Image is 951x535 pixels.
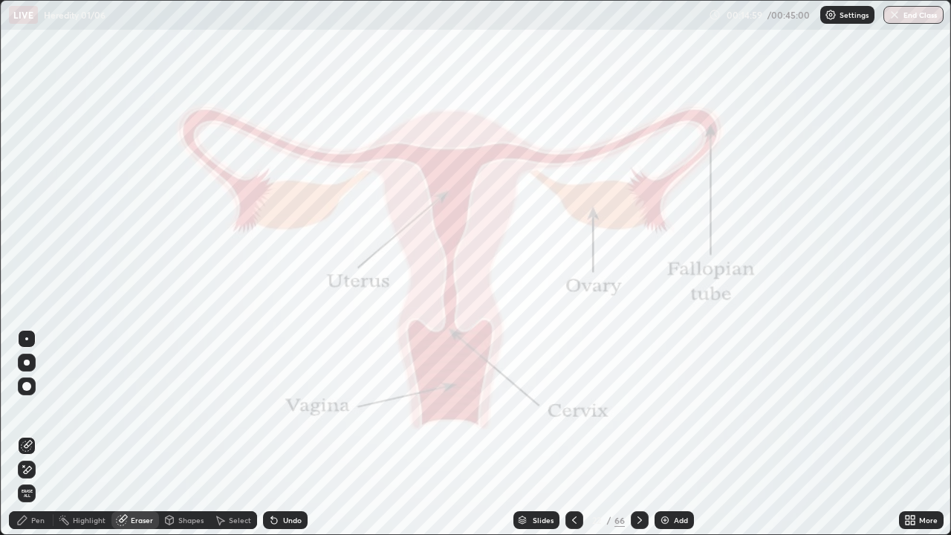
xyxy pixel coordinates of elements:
[614,513,625,527] div: 66
[131,516,153,524] div: Eraser
[889,9,900,21] img: end-class-cross
[674,516,688,524] div: Add
[589,516,604,525] div: 22
[607,516,611,525] div: /
[73,516,106,524] div: Highlight
[883,6,944,24] button: End Class
[825,9,837,21] img: class-settings-icons
[44,9,106,21] p: Heredity 01/06
[19,489,35,498] span: Erase all
[659,514,671,526] img: add-slide-button
[533,516,554,524] div: Slides
[283,516,302,524] div: Undo
[13,9,33,21] p: LIVE
[840,11,869,19] p: Settings
[31,516,45,524] div: Pen
[229,516,251,524] div: Select
[919,516,938,524] div: More
[178,516,204,524] div: Shapes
